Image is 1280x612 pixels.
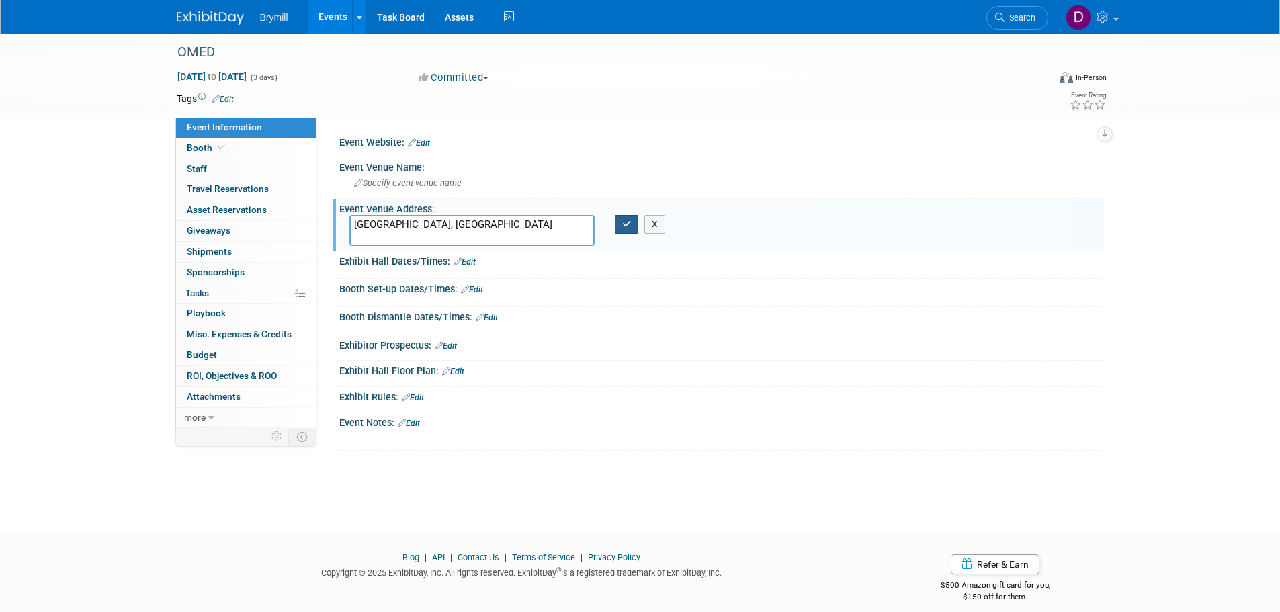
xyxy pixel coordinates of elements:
a: Search [986,6,1048,30]
a: Budget [176,345,316,365]
td: Tags [177,92,234,105]
sup: ® [556,566,561,574]
span: more [184,412,206,423]
span: Tasks [185,288,209,298]
a: Travel Reservations [176,179,316,200]
div: Exhibit Hall Dates/Times: [339,251,1104,269]
span: [DATE] [DATE] [177,71,247,83]
a: Edit [454,257,476,267]
a: ROI, Objectives & ROO [176,366,316,386]
a: Edit [435,341,457,351]
span: Budget [187,349,217,360]
span: Asset Reservations [187,204,267,215]
a: Contact Us [458,552,499,562]
a: Terms of Service [512,552,575,562]
div: $500 Amazon gift card for you, [887,571,1104,602]
a: Staff [176,159,316,179]
span: Attachments [187,391,241,402]
span: (3 days) [249,73,278,82]
span: Search [1005,13,1035,23]
div: Booth Dismantle Dates/Times: [339,307,1104,324]
span: | [421,552,430,562]
a: Edit [402,393,424,402]
a: Edit [398,419,420,428]
a: more [176,408,316,428]
button: Committed [414,71,494,85]
div: Booth Set-up Dates/Times: [339,279,1104,296]
a: Attachments [176,387,316,407]
span: | [447,552,456,562]
span: Brymill [260,12,288,23]
a: Shipments [176,242,316,262]
div: Event Venue Address: [339,199,1104,216]
a: Event Information [176,118,316,138]
span: Specify event venue name [354,178,462,188]
a: Edit [461,285,483,294]
span: Booth [187,142,228,153]
a: Asset Reservations [176,200,316,220]
div: Event Format [969,70,1107,90]
div: Event Rating [1070,92,1106,99]
div: $150 off for them. [887,591,1104,603]
span: | [501,552,510,562]
a: Edit [442,367,464,376]
span: Staff [187,163,207,174]
a: Refer & Earn [951,554,1039,574]
span: ROI, Objectives & ROO [187,370,277,381]
td: Personalize Event Tab Strip [265,428,289,445]
a: Sponsorships [176,263,316,283]
div: Event Website: [339,132,1104,150]
span: Giveaways [187,225,230,236]
span: Shipments [187,246,232,257]
div: Copyright © 2025 ExhibitDay, Inc. All rights reserved. ExhibitDay is a registered trademark of Ex... [177,564,867,579]
span: | [577,552,586,562]
div: OMED [173,40,1028,64]
td: Toggle Event Tabs [288,428,316,445]
span: to [206,71,218,82]
span: Misc. Expenses & Credits [187,329,292,339]
i: Booth reservation complete [218,144,225,151]
a: Edit [408,138,430,148]
span: Event Information [187,122,262,132]
a: Edit [212,95,234,104]
img: ExhibitDay [177,11,244,25]
div: Event Venue Name: [339,157,1104,174]
span: Sponsorships [187,267,245,277]
a: Playbook [176,304,316,324]
div: Exhibit Hall Floor Plan: [339,361,1104,378]
img: Delaney Bryne [1066,5,1091,30]
img: Format-Inperson.png [1060,72,1073,83]
a: Misc. Expenses & Credits [176,324,316,345]
a: Giveaways [176,221,316,241]
span: Travel Reservations [187,183,269,194]
div: Event Notes: [339,412,1104,430]
a: Tasks [176,283,316,304]
div: Exhibit Rules: [339,387,1104,404]
div: Exhibitor Prospectus: [339,335,1104,353]
div: In-Person [1075,73,1107,83]
a: Blog [402,552,419,562]
a: Edit [476,313,498,322]
a: Privacy Policy [588,552,640,562]
a: API [432,552,445,562]
button: X [644,215,665,234]
a: Booth [176,138,316,159]
span: Playbook [187,308,226,318]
